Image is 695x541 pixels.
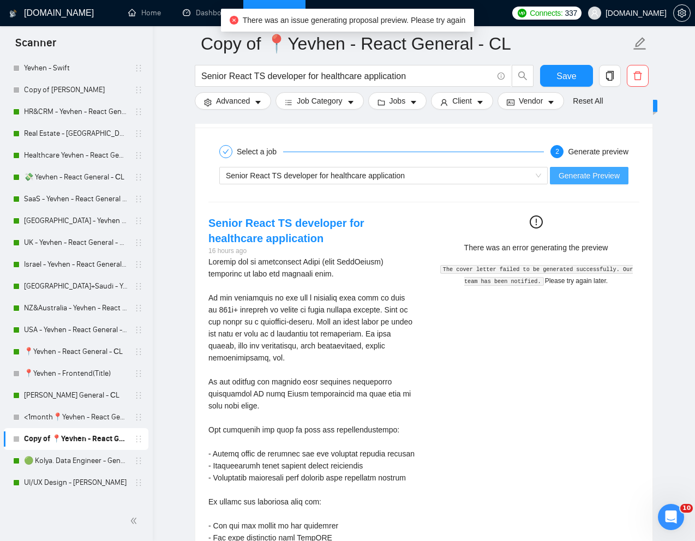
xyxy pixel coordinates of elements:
[565,7,577,19] span: 337
[134,217,143,225] span: holder
[24,406,128,428] a: <1month📍Yevhen - React General - СL
[559,170,620,182] span: Generate Preview
[134,435,143,443] span: holder
[550,167,628,184] button: Generate Preview
[507,98,514,106] span: idcard
[519,95,543,107] span: Vendor
[547,98,555,106] span: caret-down
[24,275,128,297] a: [GEOGRAPHIC_DATA]+Saudi - Yevhen - React General - СL
[216,95,250,107] span: Advanced
[573,95,603,107] a: Reset All
[440,98,448,106] span: user
[134,456,143,465] span: holder
[223,148,229,155] span: check
[518,9,526,17] img: upwork-logo.png
[24,188,128,210] a: SaaS - Yevhen - React General - СL
[128,8,161,17] a: homeHome
[230,16,238,25] span: close-circle
[134,151,143,160] span: holder
[410,98,417,106] span: caret-down
[368,92,427,110] button: folderJobscaret-down
[431,92,493,110] button: userClientcaret-down
[530,7,562,19] span: Connects:
[347,98,355,106] span: caret-down
[24,384,128,406] a: [PERSON_NAME] General - СL
[530,215,543,229] span: exclamation-circle
[440,265,633,286] code: The cover letter failed to be generated successfully. Our team has been notified.
[285,98,292,106] span: bars
[201,30,631,57] input: Scanner name...
[243,16,466,25] span: There was an issue generating proposal preview. Please try again
[24,145,128,166] a: Healthcare Yevhen - React General - СL
[24,101,128,123] a: HR&CRM - Yevhen - React General - СL
[591,9,598,17] span: user
[24,166,128,188] a: 💸 Yevhen - React General - СL
[24,341,128,363] a: 📍Yevhen - React General - СL
[568,145,628,158] div: Generate preview
[226,171,405,180] span: Senior React TS developer for healthcare application
[24,297,128,319] a: NZ&Australia - Yevhen - React General - СL
[24,428,128,450] a: Copy of 📍Yevhen - React General - СL
[254,8,295,17] a: searchScanner
[134,260,143,269] span: holder
[134,347,143,356] span: holder
[134,173,143,182] span: holder
[275,92,363,110] button: barsJob Categorycaret-down
[254,98,262,106] span: caret-down
[24,123,128,145] a: Real Estate - [GEOGRAPHIC_DATA] - React General - СL
[658,504,684,530] iframe: Intercom live chat
[7,35,65,58] span: Scanner
[627,65,649,87] button: delete
[24,450,128,472] a: 🟢 Kolya. Data Engineer - General
[134,64,143,73] span: holder
[183,8,232,17] a: dashboardDashboard
[540,65,593,87] button: Save
[9,5,17,22] img: logo
[134,478,143,487] span: holder
[556,69,576,83] span: Save
[555,148,559,155] span: 2
[24,494,128,515] a: Copy of UI/UX Design - [PERSON_NAME]
[24,210,128,232] a: [GEOGRAPHIC_DATA] - Yevhen - React General - СL
[134,304,143,312] span: holder
[297,95,342,107] span: Job Category
[134,129,143,138] span: holder
[134,391,143,400] span: holder
[24,472,128,494] a: UI/UX Design - [PERSON_NAME]
[464,243,608,252] span: There was an error generating the preview
[545,277,608,285] span: Please try again later.
[673,4,691,22] button: setting
[134,282,143,291] span: holder
[680,504,693,513] span: 10
[600,71,620,81] span: copy
[24,363,128,384] a: 📍Yevhen - Frontend(Title)
[476,98,484,106] span: caret-down
[134,413,143,422] span: holder
[201,69,493,83] input: Search Freelance Jobs...
[24,319,128,341] a: USA - Yevhen - React General - СL
[134,107,143,116] span: holder
[134,195,143,203] span: holder
[204,98,212,106] span: setting
[378,98,385,106] span: folder
[633,37,647,51] span: edit
[24,232,128,254] a: UK - Yevhen - React General - СL
[512,65,534,87] button: search
[134,86,143,94] span: holder
[208,217,364,244] a: Senior React TS developer for healthcare application
[673,9,691,17] a: setting
[627,71,648,81] span: delete
[208,246,415,256] div: 16 hours ago
[195,92,271,110] button: settingAdvancedcaret-down
[134,326,143,334] span: holder
[134,238,143,247] span: holder
[134,369,143,378] span: holder
[599,65,621,87] button: copy
[512,71,533,81] span: search
[24,57,128,79] a: Yevhen - Swift
[134,500,143,509] span: holder
[390,95,406,107] span: Jobs
[130,515,141,526] span: double-left
[452,95,472,107] span: Client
